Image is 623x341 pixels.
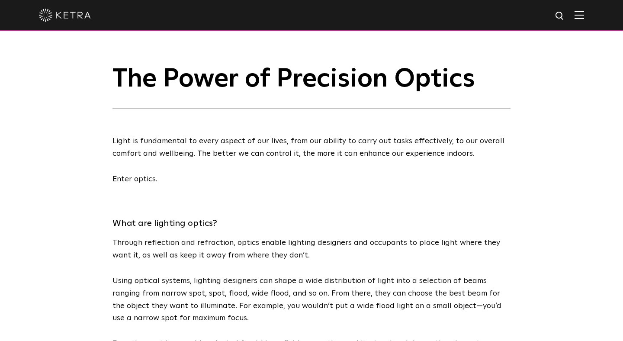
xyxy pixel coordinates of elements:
p: Light is fundamental to every aspect of our lives, from our ability to carry out tasks effectivel... [112,135,511,160]
img: search icon [555,11,565,22]
img: Hamburger%20Nav.svg [575,11,584,19]
p: Enter optics. [112,173,511,186]
h3: What are lighting optics? [112,216,511,231]
p: Using optical systems, lighting designers can shape a wide distribution of light into a selection... [112,275,511,325]
p: Through reflection and refraction, optics enable lighting designers and occupants to place light ... [112,237,511,262]
img: ketra-logo-2019-white [39,9,91,22]
h1: The Power of Precision Optics [112,65,511,109]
